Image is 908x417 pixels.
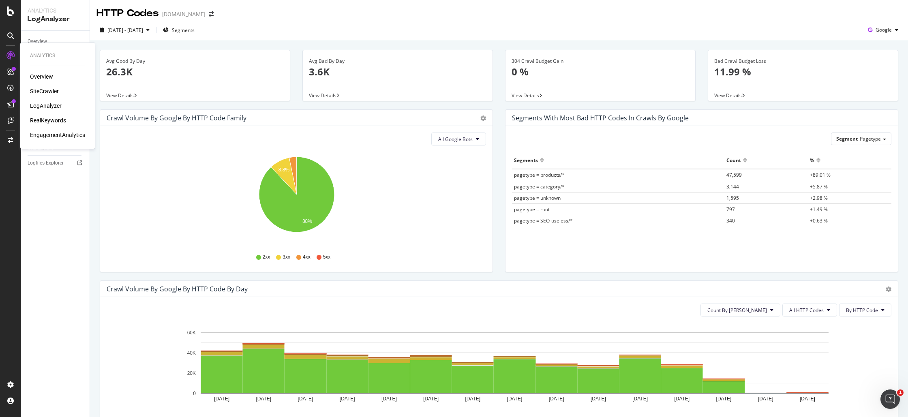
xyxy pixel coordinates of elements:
[480,115,486,121] div: gear
[30,52,85,59] div: Analytics
[726,183,739,190] span: 3,144
[96,24,153,36] button: [DATE] - [DATE]
[28,37,47,46] div: Overview
[512,58,689,65] div: 304 Crawl Budget Gain
[303,254,311,261] span: 4xx
[107,114,246,122] div: Crawl Volume by google by HTTP Code Family
[876,26,892,33] span: Google
[512,92,539,99] span: View Details
[836,135,858,142] span: Segment
[714,65,892,79] p: 11.99 %
[810,154,814,167] div: %
[340,396,355,402] text: [DATE]
[880,389,900,409] iframe: Intercom live chat
[107,285,248,293] div: Crawl Volume by google by HTTP Code by Day
[514,171,565,178] span: pagetype = products/*
[726,195,739,201] span: 1,595
[700,304,780,316] button: Count By [PERSON_NAME]
[193,391,196,396] text: 0
[28,159,64,167] div: Logfiles Explorer
[782,304,837,316] button: All HTTP Codes
[309,65,486,79] p: 3.6K
[278,167,290,173] text: 8.8%
[860,135,881,142] span: Pagetype
[431,133,486,145] button: All Google Bots
[302,218,312,224] text: 88%
[800,396,815,402] text: [DATE]
[716,396,732,402] text: [DATE]
[897,389,904,396] span: 1
[263,254,270,261] span: 2xx
[512,65,689,79] p: 0 %
[514,183,565,190] span: pagetype = category/*
[714,92,742,99] span: View Details
[30,116,66,124] a: RealKeywords
[507,396,523,402] text: [DATE]
[30,102,62,110] a: LogAnalyzer
[107,323,891,417] svg: A chart.
[28,15,83,24] div: LogAnalyzer
[162,10,206,18] div: [DOMAIN_NAME]
[438,136,473,143] span: All Google Bots
[512,114,689,122] div: Segments with most bad HTTP codes in Crawls by google
[810,171,831,178] span: +89.01 %
[283,254,290,261] span: 3xx
[107,27,143,34] span: [DATE] - [DATE]
[839,304,891,316] button: By HTTP Code
[789,307,824,314] span: All HTTP Codes
[28,37,84,46] a: Overview
[30,73,53,81] a: Overview
[810,206,828,213] span: +1.49 %
[256,396,271,402] text: [DATE]
[707,307,767,314] span: Count By Day
[810,217,828,224] span: +0.63 %
[886,287,891,292] div: gear
[106,92,134,99] span: View Details
[214,396,229,402] text: [DATE]
[323,254,331,261] span: 5xx
[160,24,198,36] button: Segments
[209,11,214,17] div: arrow-right-arrow-left
[172,27,195,34] span: Segments
[107,152,486,246] svg: A chart.
[726,171,742,178] span: 47,599
[810,183,828,190] span: +5.87 %
[674,396,690,402] text: [DATE]
[865,24,902,36] button: Google
[30,131,85,139] a: EngagementAnalytics
[514,195,561,201] span: pagetype = unknown
[423,396,439,402] text: [DATE]
[514,154,538,167] div: Segments
[714,58,892,65] div: Bad Crawl Budget Loss
[28,6,83,15] div: Analytics
[758,396,773,402] text: [DATE]
[726,206,735,213] span: 797
[187,330,196,336] text: 60K
[514,206,550,213] span: pagetype = root
[810,195,828,201] span: +2.98 %
[187,370,196,376] text: 20K
[632,396,648,402] text: [DATE]
[549,396,564,402] text: [DATE]
[591,396,606,402] text: [DATE]
[187,350,196,356] text: 40K
[846,307,878,314] span: By HTTP Code
[309,92,336,99] span: View Details
[30,87,59,95] a: SiteCrawler
[465,396,480,402] text: [DATE]
[381,396,397,402] text: [DATE]
[28,159,84,167] a: Logfiles Explorer
[106,58,284,65] div: Avg Good By Day
[106,65,284,79] p: 26.3K
[298,396,313,402] text: [DATE]
[96,6,159,20] div: HTTP Codes
[514,217,573,224] span: pagetype = SEO-useless/*
[309,58,486,65] div: Avg Bad By Day
[726,154,741,167] div: Count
